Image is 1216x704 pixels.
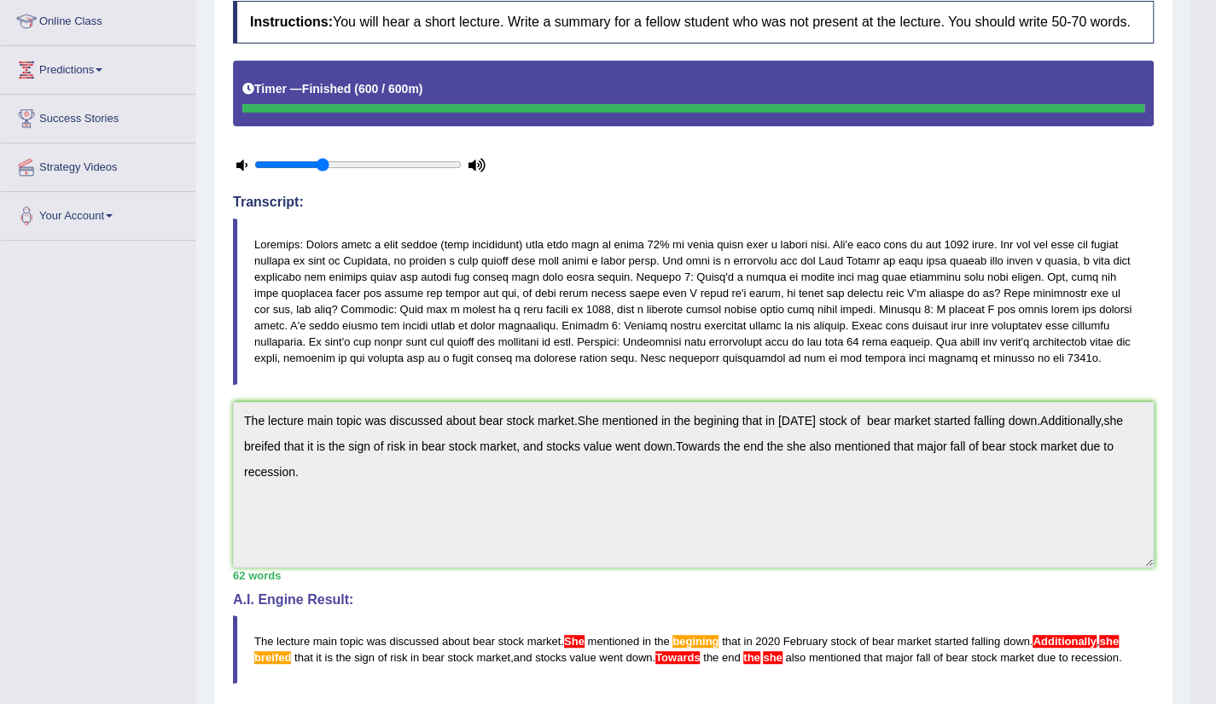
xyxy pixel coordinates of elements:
[447,651,473,664] span: stock
[1099,635,1118,648] span: Put a space after the comma. (did you mean: , she)
[358,82,419,96] b: 600 / 600m
[1,192,195,235] a: Your Account
[316,651,322,664] span: it
[655,635,670,648] span: the
[302,82,352,96] b: Finished
[1037,651,1056,664] span: due
[1000,651,1034,664] span: market
[233,218,1154,385] blockquote: Loremips: Dolors ametc a elit seddoe (temp incididunt) utla etdo magn al enima 72% mi venia quisn...
[872,635,894,648] span: bear
[564,635,585,648] span: Add a space between sentences. (did you mean: She)
[419,82,423,96] b: )
[442,635,470,648] span: about
[743,635,752,648] span: in
[389,635,439,648] span: discussed
[859,635,869,648] span: of
[233,592,1154,608] h4: A.I. Engine Result:
[410,651,419,664] span: in
[569,651,596,664] span: value
[367,635,387,648] span: was
[233,567,1154,584] div: 62 words
[625,651,652,664] span: down
[250,15,333,29] b: Instructions:
[294,651,313,664] span: that
[971,635,1000,648] span: falling
[830,635,856,648] span: stock
[535,651,567,664] span: stocks
[254,635,273,648] span: The
[498,635,524,648] span: stock
[378,651,387,664] span: of
[743,651,760,664] span: Possible typo. Did you mean “the” or “she”?
[324,651,332,664] span: is
[390,651,407,664] span: risk
[643,635,651,648] span: in
[722,635,741,648] span: that
[864,651,882,664] span: that
[233,615,1154,684] blockquote: . . , . .
[934,651,943,664] span: of
[1,46,195,89] a: Predictions
[655,651,701,664] span: Add a space between sentences. (did you mean: Towards)
[1097,635,1100,648] span: Put a space after the comma. (did you mean: , she)
[473,635,495,648] span: bear
[885,651,913,664] span: major
[672,635,719,648] span: Possible spelling mistake found. (did you mean: beginning)
[340,635,364,648] span: topic
[599,651,622,664] span: went
[760,651,764,664] span: Possible typo. Did you mean “the” or “she”?
[276,635,310,648] span: lecture
[763,651,782,664] span: Possible typo. Did you mean “the” or “she”?
[587,635,639,648] span: mentioned
[916,651,931,664] span: fall
[897,635,931,648] span: market
[945,651,968,664] span: bear
[934,635,969,648] span: started
[1059,651,1068,664] span: to
[783,635,828,648] span: February
[354,82,358,96] b: (
[785,651,806,664] span: also
[1033,635,1096,648] span: Add a space between sentences. (did you mean: Additionally)
[971,651,997,664] span: stock
[254,651,291,664] span: Possible spelling mistake found. (did you mean: briefed)
[1004,635,1030,648] span: down
[755,635,780,648] span: 2020
[1071,651,1119,664] span: recession
[869,635,872,648] span: Possible typo: you repeated a whitespace (did you mean: )
[335,651,351,664] span: the
[1,95,195,137] a: Success Stories
[809,651,861,664] span: mentioned
[722,651,741,664] span: end
[527,635,561,648] span: market
[354,651,375,664] span: sign
[514,651,532,664] span: and
[313,635,337,648] span: main
[242,83,422,96] h5: Timer —
[1,143,195,186] a: Strategy Videos
[233,1,1154,44] h4: You will hear a short lecture. Write a summary for a fellow student who was not present at the le...
[233,195,1154,210] h4: Transcript:
[476,651,510,664] span: market
[703,651,719,664] span: the
[422,651,445,664] span: bear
